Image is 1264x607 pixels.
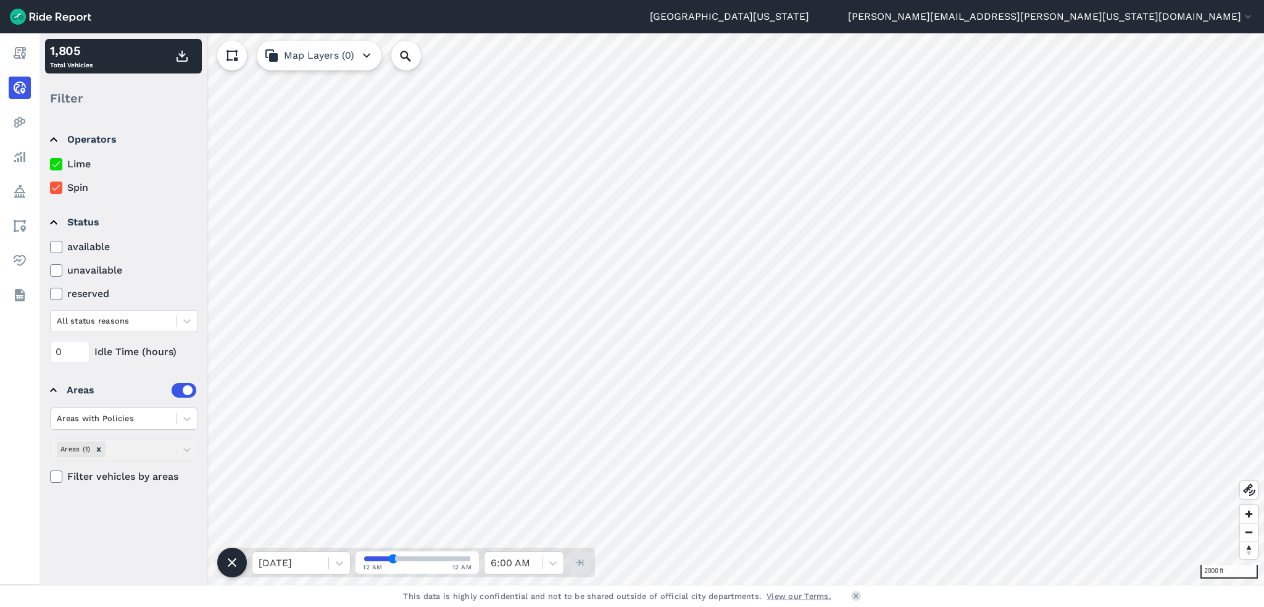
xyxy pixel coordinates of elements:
[1240,523,1258,541] button: Zoom out
[1200,565,1258,579] div: 2000 ft
[50,122,196,157] summary: Operators
[9,111,31,133] a: Heatmaps
[10,9,91,25] img: Ride Report
[9,146,31,168] a: Analyze
[50,469,198,484] label: Filter vehicles by areas
[45,79,202,117] div: Filter
[257,41,381,70] button: Map Layers (0)
[9,284,31,306] a: Datasets
[50,263,198,278] label: unavailable
[9,42,31,64] a: Report
[50,180,198,195] label: Spin
[363,563,383,572] span: 12 AM
[50,287,198,301] label: reserved
[767,590,831,602] a: View our Terms.
[650,9,809,24] a: [GEOGRAPHIC_DATA][US_STATE]
[391,41,441,70] input: Search Location or Vehicles
[1240,505,1258,523] button: Zoom in
[50,157,198,172] label: Lime
[9,215,31,237] a: Areas
[50,41,93,60] div: 1,805
[1240,541,1258,559] button: Reset bearing to north
[50,240,198,254] label: available
[50,41,93,71] div: Total Vehicles
[452,563,472,572] span: 12 AM
[50,341,198,363] div: Idle Time (hours)
[9,249,31,272] a: Health
[67,383,196,398] div: Areas
[50,205,196,240] summary: Status
[9,77,31,99] a: Realtime
[50,373,196,408] summary: Areas
[848,9,1254,24] button: [PERSON_NAME][EMAIL_ADDRESS][PERSON_NAME][US_STATE][DOMAIN_NAME]
[39,33,1264,585] canvas: Map
[9,180,31,203] a: Policy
